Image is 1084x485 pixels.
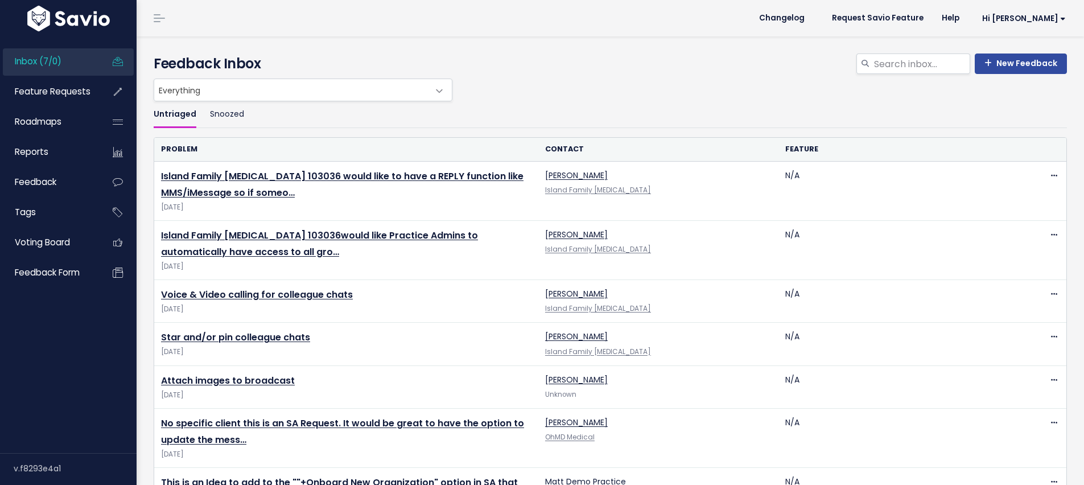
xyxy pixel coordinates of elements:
[778,323,1019,365] td: N/A
[975,54,1067,74] a: New Feedback
[154,79,429,101] span: Everything
[778,365,1019,408] td: N/A
[545,374,608,385] a: [PERSON_NAME]
[161,417,524,446] a: No specific client this is an SA Request. It would be great to have the option to update the mess…
[3,109,94,135] a: Roadmaps
[545,347,651,356] a: Island Family [MEDICAL_DATA]
[154,79,452,101] span: Everything
[154,54,1067,74] h4: Feedback Inbox
[778,138,1019,161] th: Feature
[545,417,608,428] a: [PERSON_NAME]
[161,346,531,358] span: [DATE]
[982,14,1066,23] span: Hi [PERSON_NAME]
[3,260,94,286] a: Feedback form
[14,454,137,483] div: v.f8293e4a1
[933,10,968,27] a: Help
[15,206,36,218] span: Tags
[161,261,531,273] span: [DATE]
[3,48,94,75] a: Inbox (7/0)
[778,409,1019,468] td: N/A
[545,433,595,442] a: OhMD Medical
[778,280,1019,323] td: N/A
[3,139,94,165] a: Reports
[873,54,970,74] input: Search inbox...
[15,85,90,97] span: Feature Requests
[778,221,1019,280] td: N/A
[545,390,576,399] span: Unknown
[15,236,70,248] span: Voting Board
[161,288,353,301] a: Voice & Video calling for colleague chats
[161,374,295,387] a: Attach images to broadcast
[161,331,310,344] a: Star and/or pin colleague chats
[15,55,61,67] span: Inbox (7/0)
[545,245,651,254] a: Island Family [MEDICAL_DATA]
[161,449,531,461] span: [DATE]
[545,304,651,313] a: Island Family [MEDICAL_DATA]
[759,14,805,22] span: Changelog
[545,331,608,342] a: [PERSON_NAME]
[778,162,1019,221] td: N/A
[545,186,651,195] a: Island Family [MEDICAL_DATA]
[161,170,524,199] a: Island Family [MEDICAL_DATA] 103036 would like to have a REPLY function like MMS/iMessage so if s...
[15,176,56,188] span: Feedback
[154,101,1067,128] ul: Filter feature requests
[538,138,778,161] th: Contact
[545,288,608,299] a: [PERSON_NAME]
[3,79,94,105] a: Feature Requests
[15,266,80,278] span: Feedback form
[154,138,538,161] th: Problem
[161,202,531,213] span: [DATE]
[161,389,531,401] span: [DATE]
[823,10,933,27] a: Request Savio Feature
[24,6,113,31] img: logo-white.9d6f32f41409.svg
[968,10,1075,27] a: Hi [PERSON_NAME]
[545,170,608,181] a: [PERSON_NAME]
[154,101,196,128] a: Untriaged
[545,229,608,240] a: [PERSON_NAME]
[161,303,531,315] span: [DATE]
[3,199,94,225] a: Tags
[15,146,48,158] span: Reports
[3,229,94,256] a: Voting Board
[210,101,244,128] a: Snoozed
[161,229,478,258] a: Island Family [MEDICAL_DATA] 103036would like Practice Admins to automatically have access to all...
[15,116,61,128] span: Roadmaps
[3,169,94,195] a: Feedback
